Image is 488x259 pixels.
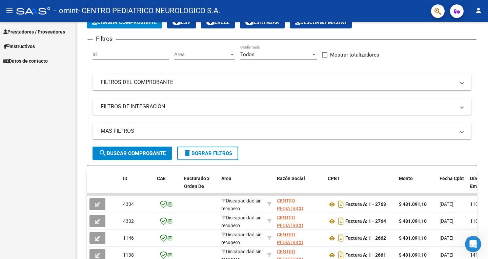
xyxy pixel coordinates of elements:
[120,171,154,201] datatable-header-cell: ID
[93,99,471,115] mat-expansion-panel-header: FILTROS DE INTEGRACION
[399,201,427,207] strong: $ 481.091,10
[183,149,191,157] mat-icon: delete
[78,3,220,18] span: - CENTRO PEDIATRICO NEUROLOGICO S.A.
[345,219,386,224] strong: Factura A: 1 - 2764
[277,232,319,253] span: CENTRO PEDIATRICO NEUROLOGICO S.A.
[440,235,453,241] span: [DATE]
[328,176,340,181] span: CPBT
[183,150,232,156] span: Borrar Filtros
[157,176,166,181] span: CAE
[470,252,478,258] span: 141
[245,19,279,25] span: Estandar
[474,6,483,15] mat-icon: person
[206,18,215,26] mat-icon: cloud_download
[101,127,455,135] mat-panel-title: MAS FILTROS
[337,199,345,210] i: Descargar documento
[172,18,181,26] mat-icon: cloud_download
[99,149,107,157] mat-icon: search
[440,176,464,181] span: Fecha Cpbt
[93,74,471,90] mat-expansion-panel-header: FILTROS DEL COMPROBANTE
[345,236,386,241] strong: Factura A: 1 - 2662
[345,253,386,258] strong: Factura A: 1 - 2661
[87,16,162,28] button: Cargar Comprobante
[154,171,181,201] datatable-header-cell: CAE
[470,235,478,241] span: 141
[123,176,127,181] span: ID
[325,171,396,201] datatable-header-cell: CPBT
[3,57,48,65] span: Datos de contacto
[172,19,190,25] span: CSV
[221,198,262,211] span: Discapacidad sin recupero
[470,218,478,224] span: 110
[277,215,319,236] span: CENTRO PEDIATRICO NEUROLOGICO S.A.
[123,235,134,241] span: 1146
[337,233,345,243] i: Descargar documento
[206,19,229,25] span: EXCEL
[277,231,322,245] div: 30716607190
[123,201,134,207] span: 4334
[330,51,379,59] span: Mostrar totalizadores
[92,19,157,25] span: Cargar Comprobante
[245,18,253,26] mat-icon: cloud_download
[277,176,305,181] span: Razón Social
[3,43,35,50] span: Instructivos
[274,171,325,201] datatable-header-cell: Razón Social
[337,216,345,226] i: Descargar documento
[221,176,231,181] span: Area
[101,103,455,110] mat-panel-title: FILTROS DE INTEGRACION
[174,51,229,58] span: Area
[437,171,467,201] datatable-header-cell: Fecha Cpbt
[3,28,65,36] span: Prestadores / Proveedores
[5,6,14,15] mat-icon: menu
[177,147,238,160] button: Borrar Filtros
[93,123,471,139] mat-expansion-panel-header: MAS FILTROS
[184,176,209,189] span: Facturado x Orden De
[123,252,134,258] span: 1138
[396,171,437,201] datatable-header-cell: Monto
[399,252,427,258] strong: $ 481.091,10
[54,3,78,18] span: - omint
[470,201,478,207] span: 110
[181,171,219,201] datatable-header-cell: Facturado x Orden De
[290,16,352,28] app-download-masive: Descarga masiva de comprobantes (adjuntos)
[101,79,455,86] mat-panel-title: FILTROS DEL COMPROBANTE
[201,16,235,28] button: EXCEL
[277,198,319,219] span: CENTRO PEDIATRICO NEUROLOGICO S.A.
[240,51,255,58] span: Todos
[440,252,453,258] span: [DATE]
[219,171,264,201] datatable-header-cell: Area
[277,197,322,211] div: 30716607190
[93,147,172,160] button: Buscar Comprobante
[240,16,285,28] button: Estandar
[290,16,352,28] button: Descarga Masiva
[167,16,196,28] button: CSV
[295,19,346,25] span: Descarga Masiva
[440,218,453,224] span: [DATE]
[93,34,116,44] h3: Filtros
[345,202,386,207] strong: Factura A: 1 - 2763
[399,218,427,224] strong: $ 481.091,10
[123,218,134,224] span: 4332
[99,150,166,156] span: Buscar Comprobante
[221,215,262,228] span: Discapacidad sin recupero
[440,201,453,207] span: [DATE]
[399,176,413,181] span: Monto
[465,236,481,252] iframe: Intercom live chat
[277,214,322,228] div: 30716607190
[221,232,262,245] span: Discapacidad sin recupero
[399,235,427,241] strong: $ 481.091,10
